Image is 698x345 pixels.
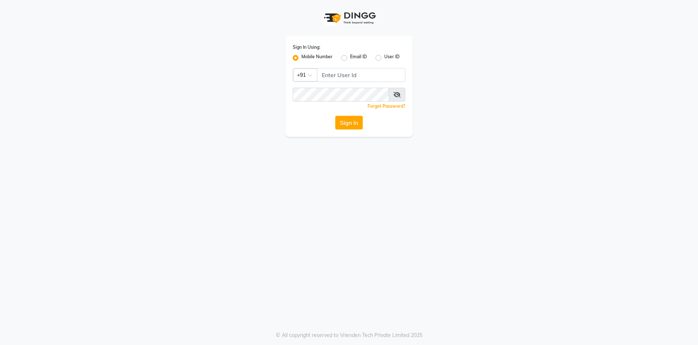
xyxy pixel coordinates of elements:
input: Username [293,88,389,102]
label: Sign In Using: [293,44,320,51]
input: Username [317,68,405,82]
img: logo1.svg [320,7,378,29]
label: Email ID [350,53,367,62]
a: Forgot Password? [368,103,405,109]
label: Mobile Number [301,53,333,62]
button: Sign In [335,116,363,130]
label: User ID [384,53,400,62]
